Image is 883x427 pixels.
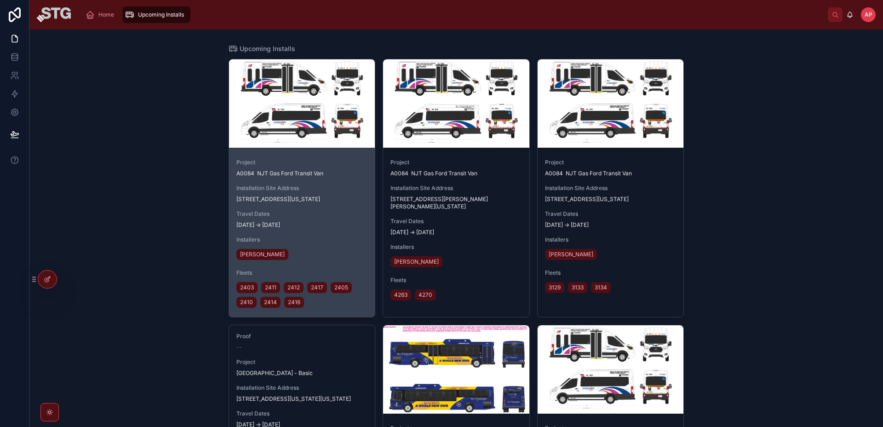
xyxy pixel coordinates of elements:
[390,277,522,284] span: Fleets
[287,284,300,291] span: 2412
[545,210,677,218] span: Travel Dates
[236,369,368,377] span: [GEOGRAPHIC_DATA] - Basic
[390,243,522,251] span: Installers
[236,269,368,277] span: Fleets
[549,284,561,291] span: 3129
[549,251,593,258] span: [PERSON_NAME]
[37,7,71,22] img: App logo
[236,196,368,203] span: [STREET_ADDRESS][US_STATE]
[236,384,368,392] span: Installation Site Address
[545,159,677,166] span: Project
[595,284,607,291] span: 3134
[390,159,522,166] span: Project
[383,59,529,148] div: STG33639_NJT-ACCESSLINK_FORDU4X-EXTENDED-RENDERING_FULLSIZE_REVC-(1).jpg
[288,299,300,306] span: 2416
[390,218,522,225] span: Travel Dates
[236,170,368,177] span: A0084 NJT Gas Ford Transit Van
[538,325,684,414] div: STG33639_NJT-ACCESSLINK_FORDU4X-EXTENDED-RENDERING_FULLSIZE_REVC-(1).jpg
[865,11,872,18] span: AP
[383,325,529,414] div: STGXXXXX_NEWARKLIBERTY_ORION-REFURBS_FULLSIZE-TEMPLATE.jpg
[334,284,348,291] span: 2405
[229,44,295,53] a: Upcoming Installs
[236,344,242,351] span: --
[545,196,677,203] span: [STREET_ADDRESS][US_STATE]
[236,410,368,417] span: Travel Dates
[229,59,376,317] a: ProjectA0084 NJT Gas Ford Transit VanInstallation Site Address[STREET_ADDRESS][US_STATE]Travel Da...
[390,185,522,192] span: Installation Site Address
[236,236,368,243] span: Installers
[264,299,277,306] span: 2414
[545,236,677,243] span: Installers
[572,284,584,291] span: 3133
[545,269,677,277] span: Fleets
[537,59,684,317] a: ProjectA0084 NJT Gas Ford Transit VanInstallation Site Address[STREET_ADDRESS][US_STATE]Travel Da...
[236,185,368,192] span: Installation Site Address
[265,284,276,291] span: 2411
[383,59,530,317] a: ProjectA0084 NJT Gas Ford Transit VanInstallation Site Address[STREET_ADDRESS][PERSON_NAME][PERSO...
[545,185,677,192] span: Installation Site Address
[83,6,120,23] a: Home
[390,170,522,177] span: A0084 NJT Gas Ford Transit Van
[394,291,407,299] span: 4263
[122,6,190,23] a: Upcoming Installs
[538,59,684,148] div: STG33639_NJT-ACCESSLINK_FORDU4X-EXTENDED-RENDERING_FULLSIZE_REVC-(1).jpg
[229,59,375,148] div: STG33639_NJT-ACCESSLINK_FORDU4X-EXTENDED-RENDERING_FULLSIZE_REVC-(1).jpg
[236,358,368,366] span: Project
[240,284,254,291] span: 2403
[236,159,368,166] span: Project
[390,229,522,236] span: [DATE] → [DATE]
[236,221,368,229] span: [DATE] → [DATE]
[240,299,253,306] span: 2410
[236,395,368,403] span: [STREET_ADDRESS][US_STATE][US_STATE]
[419,291,432,299] span: 4270
[545,221,677,229] span: [DATE] → [DATE]
[311,284,323,291] span: 2417
[138,11,184,18] span: Upcoming Installs
[394,258,439,265] span: [PERSON_NAME]
[240,44,295,53] span: Upcoming Installs
[545,170,677,177] span: A0084 NJT Gas Ford Transit Van
[98,11,114,18] span: Home
[390,196,522,210] span: [STREET_ADDRESS][PERSON_NAME][PERSON_NAME][US_STATE]
[78,5,828,25] div: scrollable content
[240,251,285,258] span: [PERSON_NAME]
[236,210,368,218] span: Travel Dates
[236,333,368,340] span: Proof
